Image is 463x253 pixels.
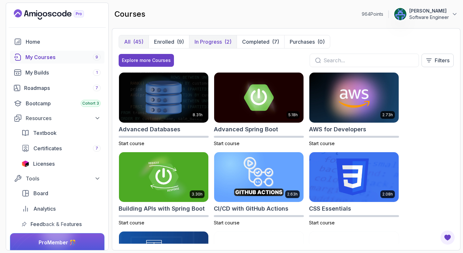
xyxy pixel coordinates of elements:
[440,230,455,245] button: Open Feedback Button
[409,14,449,21] p: Software Engineer
[422,54,454,67] button: Filters
[309,73,399,123] img: AWS for Developers card
[119,54,174,67] button: Explore more Courses
[18,126,104,139] a: textbook
[26,38,101,46] div: Home
[10,82,104,94] a: roadmaps
[323,57,413,64] input: Search...
[33,144,62,152] span: Certificates
[154,38,174,46] p: Enrolled
[133,38,143,46] div: (45)
[237,35,284,48] button: Completed(7)
[26,175,101,182] div: Tools
[214,73,304,123] img: Advanced Spring Boot card
[224,38,232,46] div: (2)
[317,38,325,46] div: (0)
[124,38,131,46] p: All
[309,220,335,225] span: Start course
[214,141,240,146] span: Start course
[26,100,101,107] div: Bootcamp
[18,187,104,200] a: board
[96,70,98,75] span: 1
[193,112,203,118] p: 8.31h
[119,141,144,146] span: Start course
[290,38,315,46] p: Purchases
[10,112,104,124] button: Resources
[288,112,298,118] p: 5.18h
[82,101,99,106] span: Cohort 3
[149,35,189,48] button: Enrolled(9)
[31,220,82,228] span: Feedback & Features
[10,97,104,110] a: bootcamp
[394,8,406,20] img: user profile image
[214,220,240,225] span: Start course
[287,192,298,197] p: 2.63h
[10,35,104,48] a: home
[119,220,144,225] span: Start course
[33,129,57,137] span: Textbook
[26,114,101,122] div: Resources
[435,57,449,64] p: Filters
[242,38,269,46] p: Completed
[119,152,208,202] img: Building APIs with Spring Boot card
[214,204,288,213] h2: CI/CD with GitHub Actions
[309,141,335,146] span: Start course
[122,57,171,64] div: Explore more Courses
[309,125,366,134] h2: AWS for Developers
[394,8,458,21] button: user profile image[PERSON_NAME]Software Engineer
[409,8,449,14] p: [PERSON_NAME]
[18,218,104,231] a: feedback
[284,35,330,48] button: Purchases(0)
[309,152,399,202] img: CSS Essentials card
[22,161,29,167] img: jetbrains icon
[95,55,98,60] span: 9
[362,11,383,17] p: 964 Points
[382,112,393,118] p: 2.73h
[33,205,56,213] span: Analytics
[14,9,99,20] a: Landing page
[189,35,237,48] button: In Progress(2)
[24,84,101,92] div: Roadmaps
[309,204,351,213] h2: CSS Essentials
[177,38,184,46] div: (9)
[95,85,98,91] span: 7
[10,51,104,64] a: courses
[119,35,149,48] button: All(45)
[114,9,145,19] h2: courses
[10,66,104,79] a: builds
[18,202,104,215] a: analytics
[119,125,180,134] h2: Advanced Databases
[214,125,278,134] h2: Advanced Spring Boot
[195,38,222,46] p: In Progress
[10,173,104,184] button: Tools
[33,160,55,168] span: Licenses
[272,38,279,46] div: (7)
[192,192,203,197] p: 3.30h
[119,204,205,213] h2: Building APIs with Spring Boot
[214,152,304,202] img: CI/CD with GitHub Actions card
[18,142,104,155] a: certificates
[25,53,101,61] div: My Courses
[18,157,104,170] a: licenses
[25,69,101,76] div: My Builds
[119,73,208,123] img: Advanced Databases card
[95,146,98,151] span: 7
[382,192,393,197] p: 2.08h
[33,189,48,197] span: Board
